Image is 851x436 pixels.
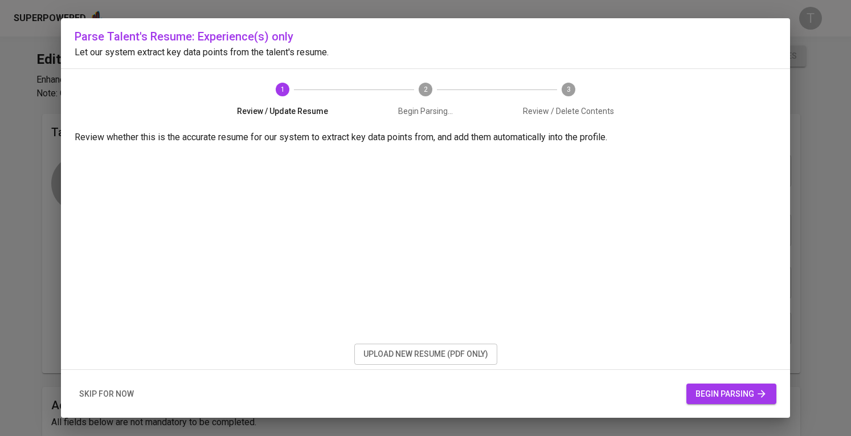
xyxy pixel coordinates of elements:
[281,85,285,93] text: 1
[566,85,570,93] text: 3
[79,387,134,401] span: skip for now
[75,131,776,144] p: Review whether this is the accurate resume for our system to extract key data points from, and ad...
[216,105,350,117] span: Review / Update Resume
[75,384,138,405] button: skip for now
[424,85,428,93] text: 2
[363,347,488,361] span: upload new resume (pdf only)
[686,384,776,405] button: begin parsing
[75,149,776,377] iframe: aa13bf7b698ec38e5c69e3aa727c7990.pdf
[354,344,497,365] button: upload new resume (pdf only)
[75,27,776,46] h6: Parse Talent's Resume: Experience(s) only
[359,105,493,117] span: Begin Parsing...
[501,105,635,117] span: Review / Delete Contents
[695,387,767,401] span: begin parsing
[75,46,776,59] p: Let our system extract key data points from the talent's resume.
